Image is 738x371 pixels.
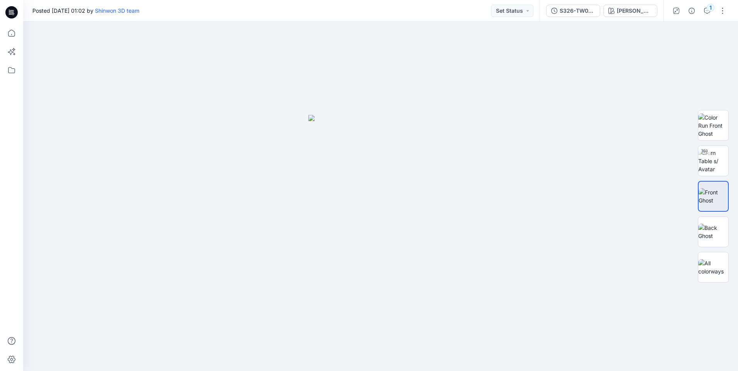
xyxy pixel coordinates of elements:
[699,188,728,204] img: Front Ghost
[698,113,728,138] img: Color Run Front Ghost
[32,7,139,15] span: Posted [DATE] 01:02 by
[707,4,714,12] div: 1
[560,7,595,15] div: S326-TW01_WA Layered Baby Tee
[698,259,728,275] img: All colorways
[698,224,728,240] img: Back Ghost
[686,5,698,17] button: Details
[701,5,713,17] button: 1
[698,149,728,173] img: Turn Table s/ Avatar
[95,7,139,14] a: Shinwon 3D team
[617,7,652,15] div: Vivid White + SWG26-1375
[603,5,657,17] button: [PERSON_NAME] + SWG26-1375
[546,5,600,17] button: S326-TW01_WA Layered Baby Tee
